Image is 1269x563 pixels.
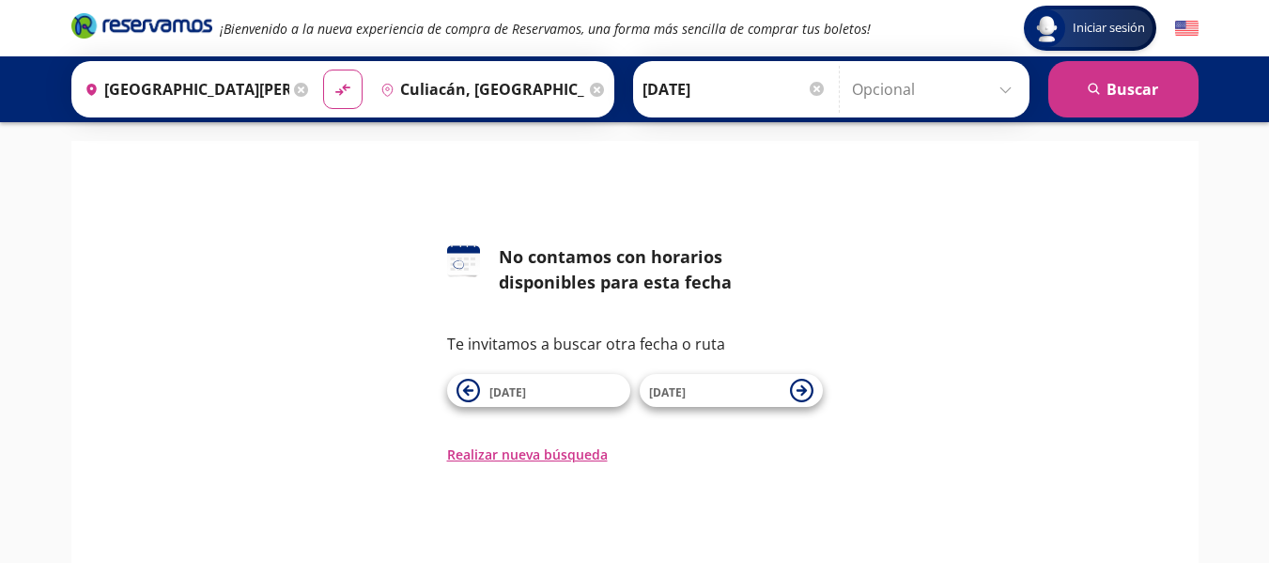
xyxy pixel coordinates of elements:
[77,66,289,113] input: Buscar Origen
[71,11,212,45] a: Brand Logo
[852,66,1020,113] input: Opcional
[640,374,823,407] button: [DATE]
[71,11,212,39] i: Brand Logo
[642,66,827,113] input: Elegir Fecha
[447,374,630,407] button: [DATE]
[447,333,823,355] p: Te invitamos a buscar otra fecha o ruta
[447,445,608,464] button: Realizar nueva búsqueda
[220,20,871,38] em: ¡Bienvenido a la nueva experiencia de compra de Reservamos, una forma más sencilla de comprar tus...
[649,384,686,400] span: [DATE]
[1175,17,1199,40] button: English
[499,244,823,295] div: No contamos con horarios disponibles para esta fecha
[373,66,585,113] input: Buscar Destino
[489,384,526,400] span: [DATE]
[1065,19,1153,38] span: Iniciar sesión
[1048,61,1199,117] button: Buscar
